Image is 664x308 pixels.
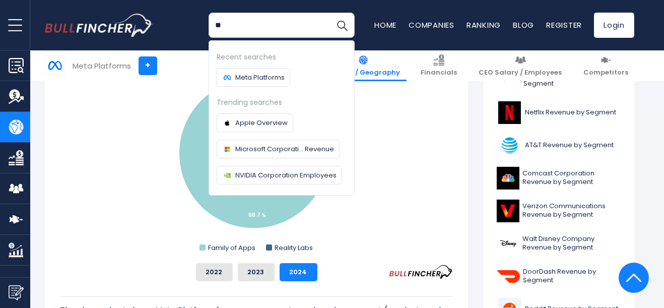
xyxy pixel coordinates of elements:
[479,69,562,77] span: CEO Salary / Employees
[491,99,627,127] a: Netflix Revenue by Segment
[280,263,317,281] button: 2024
[326,69,401,77] span: Product / Geography
[235,144,334,154] span: Microsoft Corporati... Revenue
[222,144,232,154] img: Company logo
[320,50,407,81] a: Product / Geography
[497,265,520,288] img: DASH logo
[217,113,293,132] a: Apple Overview
[73,60,131,72] div: Meta Platforms
[523,268,621,285] span: DoorDash Revenue by Segment
[222,170,232,180] img: Company logo
[217,166,342,184] a: NVIDIA Corporation Employees
[522,202,621,219] span: Verizon Communications Revenue by Segment
[248,211,266,219] tspan: 98.7 %
[45,14,153,37] img: bullfincher logo
[217,51,347,63] div: Recent searches
[415,50,463,81] a: Financials
[497,200,519,222] img: VZ logo
[497,232,519,255] img: DIS logo
[525,108,616,117] span: Netflix Revenue by Segment
[208,243,255,253] text: Family of Apps
[196,263,233,281] button: 2022
[275,243,313,253] text: Reality Labs
[497,167,519,190] img: CMCSA logo
[45,56,64,75] img: META logo
[139,56,157,75] a: +
[594,13,634,38] a: Login
[473,50,568,81] a: CEO Salary / Employees
[217,68,290,87] a: Meta Platforms
[235,72,285,83] span: Meta Platforms
[513,20,534,30] a: Blog
[491,197,627,225] a: Verizon Communications Revenue by Segment
[421,69,457,77] span: Financials
[577,50,634,81] a: Competitors
[497,134,522,157] img: T logo
[546,20,582,30] a: Register
[217,97,347,108] div: Trending searches
[522,169,621,187] span: Comcast Corporation Revenue by Segment
[491,230,627,258] a: Walt Disney Company Revenue by Segment
[523,71,621,88] span: Alphabet Revenue by Segment
[45,14,153,37] a: Go to homepage
[497,101,522,124] img: NFLX logo
[60,53,453,255] svg: Meta Platforms's Revenue Share by Segment
[491,263,627,290] a: DoorDash Revenue by Segment
[522,235,621,252] span: Walt Disney Company Revenue by Segment
[238,263,275,281] button: 2023
[467,20,501,30] a: Ranking
[217,140,340,158] a: Microsoft Corporati... Revenue
[374,20,396,30] a: Home
[329,13,355,38] button: Search
[235,170,337,180] span: NVIDIA Corporation Employees
[491,164,627,192] a: Comcast Corporation Revenue by Segment
[409,20,454,30] a: Companies
[583,69,628,77] span: Competitors
[491,132,627,159] a: AT&T Revenue by Segment
[222,118,232,128] img: Company logo
[222,73,232,83] img: Meta Platforms
[525,141,614,150] span: AT&T Revenue by Segment
[235,117,288,128] span: Apple Overview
